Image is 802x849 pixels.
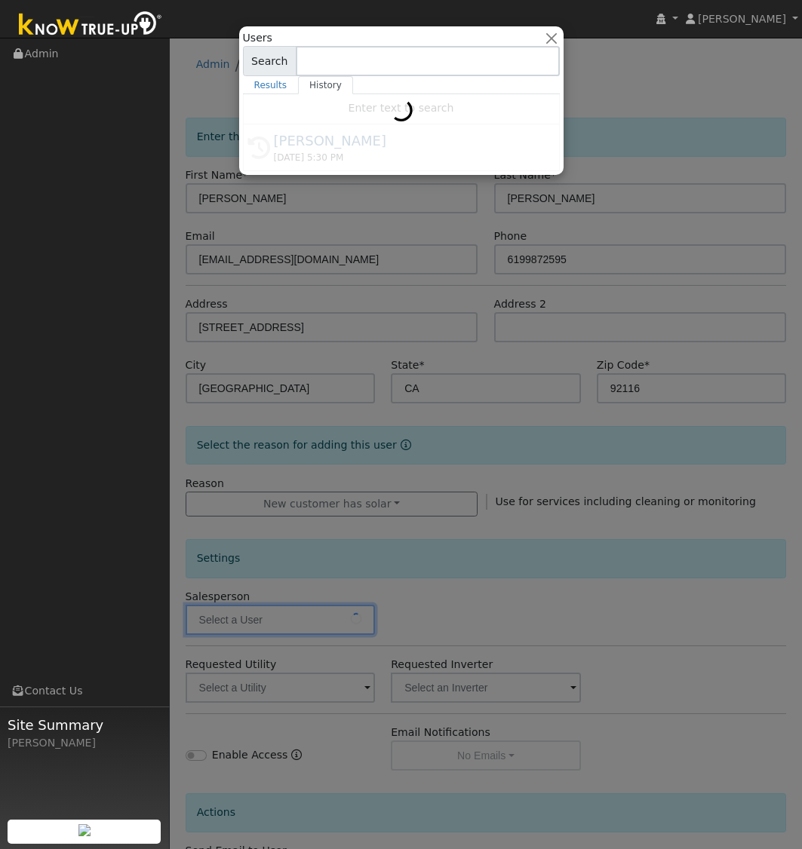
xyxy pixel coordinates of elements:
span: Search [243,46,297,76]
img: retrieve [78,824,91,836]
span: Users [243,30,272,46]
img: Know True-Up [11,8,170,42]
div: [PERSON_NAME] [8,735,161,751]
a: Results [243,76,299,94]
span: Site Summary [8,715,161,735]
a: History [298,76,353,94]
span: [PERSON_NAME] [698,13,786,25]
